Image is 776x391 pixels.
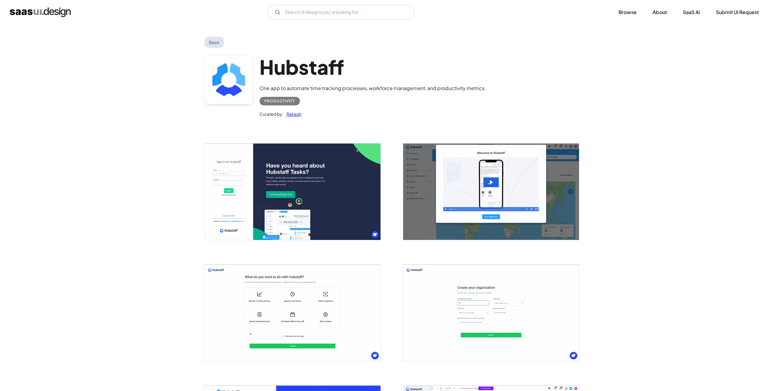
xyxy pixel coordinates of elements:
a: open lightbox [403,143,579,240]
div: Productivity [264,97,295,105]
a: open lightbox [205,264,380,361]
a: open lightbox [205,143,380,240]
a: SaaS Ai [676,6,707,19]
div: One app to automate time tracking processes, workforce management, and productivity metrics. [259,85,486,92]
a: home [10,7,71,17]
input: Search UI designs you're looking for... [267,5,414,20]
a: Browse [611,6,644,19]
a: open lightbox [403,264,579,361]
a: Back [204,37,224,48]
img: 645b3611f349771cc3c01ae6_Hubstaff%20Time%20Tracking%20and%20Productivity%20Monitoring%20Tool%20Us... [205,264,380,361]
div: Curated by: [259,110,283,118]
a: Submit UI Request [709,6,766,19]
form: Email Form [267,5,414,20]
img: 645b361189482a0928e65746_Hubstaff%20Time%20Tracking%20and%20Productivity%20Monitoring%20Tool%20We... [403,143,579,240]
a: About [645,6,674,19]
img: 645b36111bb20d6076712624_Hubstaff%20Time%20Tracking%20and%20Productivity%20Monitoring%20Tool%20Cr... [403,264,579,361]
a: Rakesh [283,110,301,118]
img: 645b3611fd781a12a5720701_Sign%20In%20Hubstaff%20Time%20Tracking%20and%20Productivity%20Monitoring... [205,143,380,240]
h1: Hubstaff [259,55,486,79]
